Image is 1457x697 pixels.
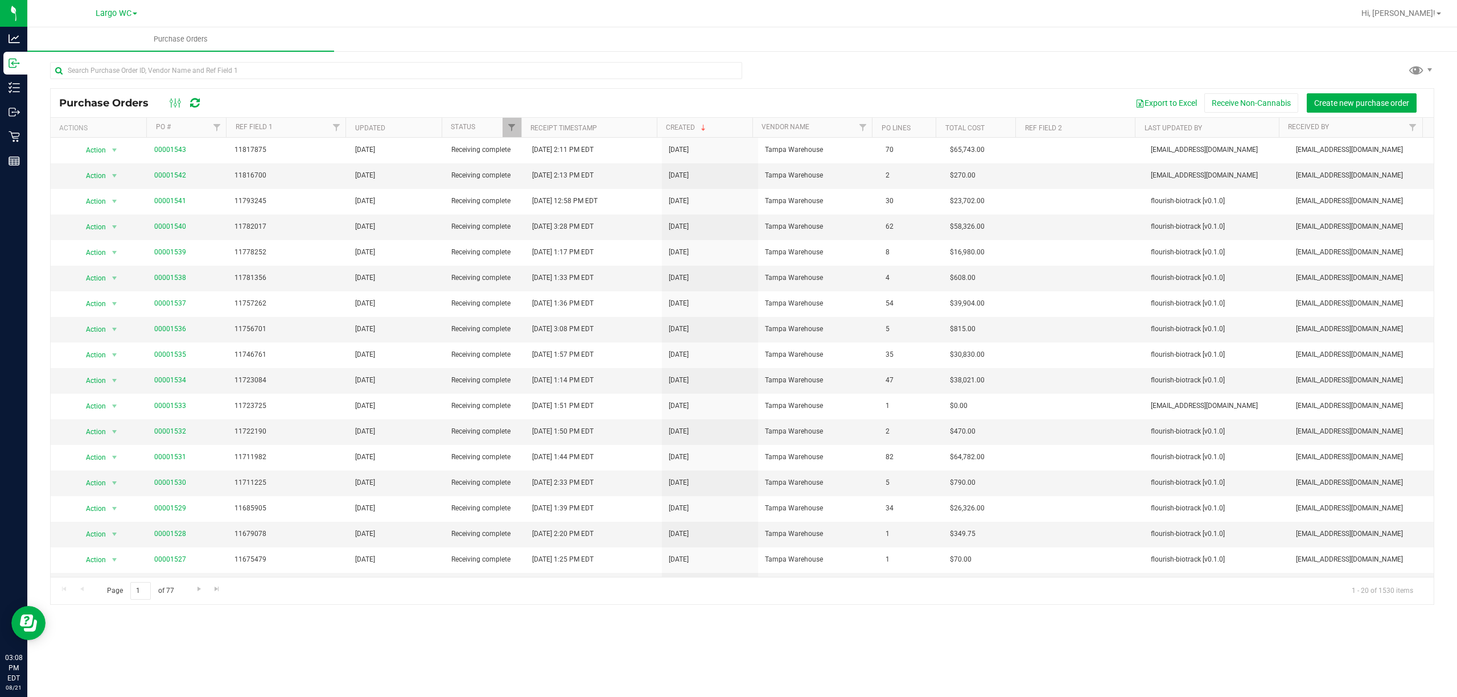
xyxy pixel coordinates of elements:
[108,296,122,312] span: select
[234,477,341,488] span: 11711225
[765,196,872,207] span: Tampa Warehouse
[1296,221,1427,232] span: [EMAIL_ADDRESS][DOMAIN_NAME]
[669,426,689,437] span: [DATE]
[765,145,872,155] span: Tampa Warehouse
[5,653,22,683] p: 03:08 PM EDT
[355,477,375,488] span: [DATE]
[950,298,985,309] span: $39,904.00
[530,124,597,132] a: Receipt Timestamp
[76,296,107,312] span: Action
[355,324,375,335] span: [DATE]
[1204,93,1298,113] button: Receive Non-Cannabis
[950,221,985,232] span: $58,326.00
[355,170,375,181] span: [DATE]
[154,350,186,358] a: 00001535
[108,347,122,363] span: select
[76,526,107,542] span: Action
[886,375,936,386] span: 47
[154,402,186,410] a: 00001533
[1151,503,1282,514] span: flourish-biotrack [v0.1.0]
[1296,298,1427,309] span: [EMAIL_ADDRESS][DOMAIN_NAME]
[950,554,972,565] span: $70.00
[355,221,375,232] span: [DATE]
[130,582,151,600] input: 1
[76,168,107,184] span: Action
[1151,477,1282,488] span: flourish-biotrack [v0.1.0]
[234,170,341,181] span: 11816700
[950,477,976,488] span: $790.00
[154,427,186,435] a: 00001532
[1296,170,1427,181] span: [EMAIL_ADDRESS][DOMAIN_NAME]
[853,118,872,137] a: Filter
[234,426,341,437] span: 11722190
[76,424,107,440] span: Action
[1151,426,1282,437] span: flourish-biotrack [v0.1.0]
[234,529,341,539] span: 11679078
[76,398,107,414] span: Action
[355,273,375,283] span: [DATE]
[950,401,968,411] span: $0.00
[355,124,385,132] a: Updated
[191,582,207,597] a: Go to the next page
[1296,477,1427,488] span: [EMAIL_ADDRESS][DOMAIN_NAME]
[1296,196,1427,207] span: [EMAIL_ADDRESS][DOMAIN_NAME]
[950,452,985,463] span: $64,782.00
[355,529,375,539] span: [DATE]
[209,582,225,597] a: Go to the last page
[108,398,122,414] span: select
[355,503,375,514] span: [DATE]
[1314,98,1409,108] span: Create new purchase order
[1361,9,1435,18] span: Hi, [PERSON_NAME]!
[886,426,936,437] span: 2
[762,123,809,131] a: Vendor Name
[886,221,936,232] span: 62
[9,33,20,44] inline-svg: Analytics
[234,273,341,283] span: 11781356
[532,452,594,463] span: [DATE] 1:44 PM EDT
[765,529,872,539] span: Tampa Warehouse
[669,452,689,463] span: [DATE]
[886,247,936,258] span: 8
[154,453,186,461] a: 00001531
[1296,324,1427,335] span: [EMAIL_ADDRESS][DOMAIN_NAME]
[532,477,594,488] span: [DATE] 2:33 PM EDT
[108,526,122,542] span: select
[886,503,936,514] span: 34
[451,503,518,514] span: Receiving complete
[207,118,226,137] a: Filter
[950,247,985,258] span: $16,980.00
[9,131,20,142] inline-svg: Retail
[1296,247,1427,258] span: [EMAIL_ADDRESS][DOMAIN_NAME]
[154,376,186,384] a: 00001534
[236,123,273,131] a: Ref Field 1
[1151,401,1282,411] span: [EMAIL_ADDRESS][DOMAIN_NAME]
[950,529,976,539] span: $349.75
[108,475,122,491] span: select
[76,552,107,568] span: Action
[765,375,872,386] span: Tampa Warehouse
[1151,529,1282,539] span: flourish-biotrack [v0.1.0]
[1151,452,1282,463] span: flourish-biotrack [v0.1.0]
[451,145,518,155] span: Receiving complete
[886,145,936,155] span: 70
[532,375,594,386] span: [DATE] 1:14 PM EDT
[1151,221,1282,232] span: flourish-biotrack [v0.1.0]
[1343,582,1422,599] span: 1 - 20 of 1530 items
[669,503,689,514] span: [DATE]
[532,324,594,335] span: [DATE] 3:08 PM EDT
[532,426,594,437] span: [DATE] 1:50 PM EDT
[765,247,872,258] span: Tampa Warehouse
[950,196,985,207] span: $23,702.00
[1025,124,1062,132] a: Ref Field 2
[1288,123,1329,131] a: Received By
[532,298,594,309] span: [DATE] 1:36 PM EDT
[1151,375,1282,386] span: flourish-biotrack [v0.1.0]
[451,221,518,232] span: Receiving complete
[765,324,872,335] span: Tampa Warehouse
[886,554,936,565] span: 1
[886,196,936,207] span: 30
[669,375,689,386] span: [DATE]
[451,554,518,565] span: Receiving complete
[1296,401,1427,411] span: [EMAIL_ADDRESS][DOMAIN_NAME]
[108,501,122,517] span: select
